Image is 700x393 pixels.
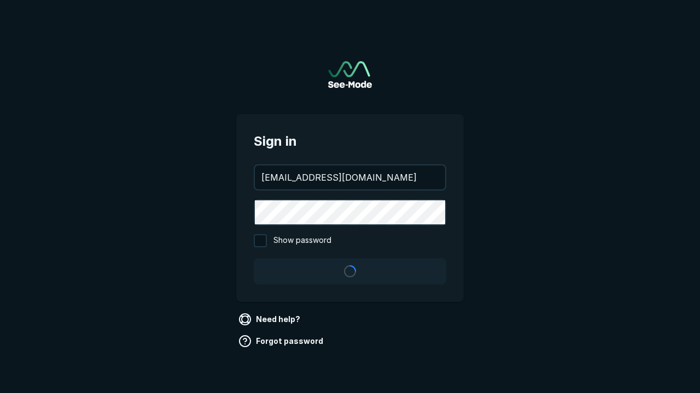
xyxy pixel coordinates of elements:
a: Go to sign in [328,61,372,88]
span: Sign in [254,132,446,151]
a: Forgot password [236,332,328,350]
input: your@email.com [255,165,445,189]
span: Show password [273,234,331,247]
img: See-Mode Logo [328,61,372,88]
a: Need help? [236,311,305,328]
